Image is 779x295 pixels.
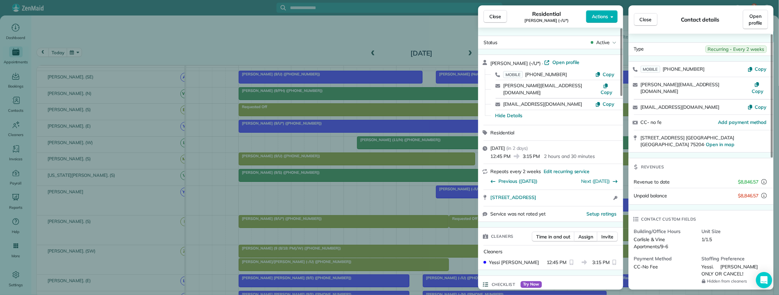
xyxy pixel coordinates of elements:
span: Building/Office Hours [634,228,696,235]
span: Unpaid balance [634,192,667,199]
span: Copy [755,66,767,72]
span: Copy [752,88,764,94]
button: Previous ([DATE]) [490,178,538,185]
a: Add payment method [718,119,767,126]
span: Close [489,13,501,20]
span: 3:15 PM [593,259,610,266]
button: Setup ratings [587,210,617,217]
button: Copy [599,82,614,96]
span: Service was not rated yet [490,210,546,218]
span: Yessi [PERSON_NAME] [489,259,539,266]
button: Open access information [611,194,619,202]
span: Contact details [681,15,719,24]
span: $8,846.57 [738,178,759,185]
span: [PERSON_NAME] (-/U*) [524,18,569,23]
a: [EMAIL_ADDRESS][DOMAIN_NAME] [503,101,582,107]
span: Try Now [521,281,542,288]
span: [PHONE_NUMBER] [525,71,567,77]
span: Residential [490,130,514,136]
span: Active [596,39,610,46]
button: Time in and out [532,232,575,242]
div: Open Intercom Messenger [756,272,772,288]
a: Open profile [544,59,580,66]
span: Yessi. [PERSON_NAME] ONLY OR CANCEL! [702,264,759,277]
a: [EMAIL_ADDRESS][DOMAIN_NAME] [641,104,720,110]
span: Previous ([DATE]) [498,178,538,185]
span: $8,846.57 [738,192,759,199]
span: Cleaners [484,249,503,255]
span: 12:45 PM [547,259,567,266]
span: Revenues [641,164,664,170]
button: Copy [595,101,614,107]
span: Carlisle & Vine Apartments/9-6 [634,236,668,250]
a: Next ([DATE]) [581,178,610,184]
span: Invite [601,233,613,240]
span: [PERSON_NAME] (-/U*) [490,60,541,66]
span: Copy [601,89,612,95]
button: Close [484,10,507,23]
span: Open profile [749,13,762,26]
span: Type [634,45,644,53]
span: Payment Method [634,255,696,262]
button: Hide Details [495,112,522,119]
span: · [541,61,544,66]
span: CC- no fe [641,119,662,125]
span: Edit recurring service [544,168,589,175]
span: Staffing Preference [702,255,764,262]
button: Close [634,13,658,26]
span: Open profile [552,59,580,66]
button: Next ([DATE]) [581,178,618,185]
button: Copy [748,66,767,72]
span: Repeats every 2 weeks [490,168,541,174]
span: Copy [755,104,767,110]
button: Copy [748,104,767,110]
span: Residential [532,10,561,18]
span: [STREET_ADDRESS] [490,194,536,201]
span: Close [640,16,652,23]
span: Hidden from cleaners [702,278,764,284]
span: MOBILE [641,66,660,73]
a: Open in map [706,141,735,147]
a: MOBILE[PHONE_NUMBER] [503,71,567,78]
span: Contact custom fields [641,216,697,223]
button: Copy [749,81,767,95]
span: ( in 2 days ) [506,145,528,151]
span: Copy [603,71,614,77]
a: [PERSON_NAME][EMAIL_ADDRESS][DOMAIN_NAME] [503,83,582,96]
span: MOBILE [503,71,523,78]
span: Actions [592,13,608,20]
span: Setup ratings [587,211,617,217]
span: Recurring - Every 2 weeks [705,45,767,53]
a: [STREET_ADDRESS] [490,194,611,201]
span: CC-No Fee [634,264,658,270]
span: 3:15 PM [523,153,540,160]
span: Cleaners [491,233,514,240]
span: Unit Size [702,228,764,235]
span: [PHONE_NUMBER] [663,66,704,72]
a: MOBILE[PHONE_NUMBER] [641,66,704,72]
button: Invite [597,232,618,242]
span: Copy [603,101,614,107]
span: Assign [578,233,593,240]
span: Status [484,39,498,45]
span: 12:45 PM [490,153,511,160]
button: Copy [595,71,614,78]
span: Revenue to date [634,179,670,185]
span: [STREET_ADDRESS] [GEOGRAPHIC_DATA] [GEOGRAPHIC_DATA] 75204 · [641,135,735,148]
a: [PERSON_NAME][EMAIL_ADDRESS][DOMAIN_NAME] [641,81,720,95]
span: [DATE] [490,145,505,151]
button: Assign [574,232,598,242]
span: 1/1.5 [702,236,712,242]
p: 2 hours and 30 minutes [544,153,595,160]
a: Open profile [743,10,768,29]
span: Checklist [492,281,515,288]
span: Time in and out [536,233,570,240]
